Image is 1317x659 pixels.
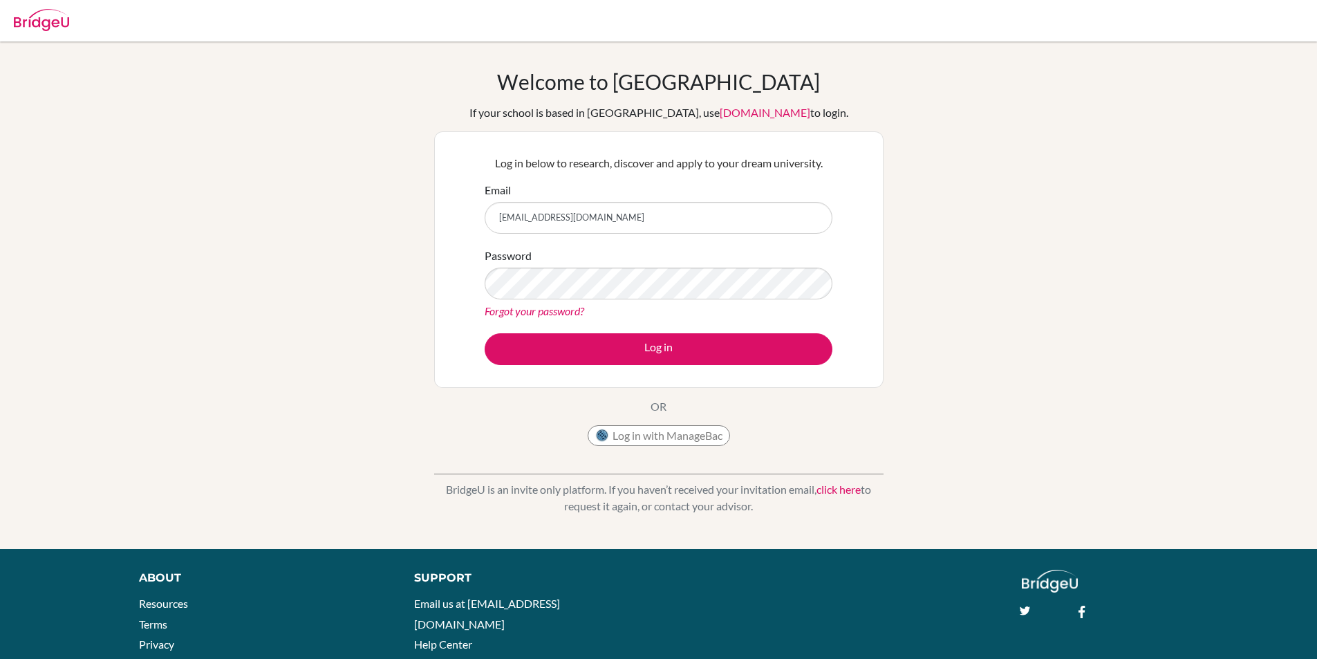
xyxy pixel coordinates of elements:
[14,9,69,31] img: Bridge-U
[414,597,560,631] a: Email us at [EMAIL_ADDRESS][DOMAIN_NAME]
[588,425,730,446] button: Log in with ManageBac
[139,570,383,586] div: About
[1270,612,1303,645] iframe: Intercom live chat
[485,248,532,264] label: Password
[139,618,167,631] a: Terms
[1022,570,1078,593] img: logo_white@2x-f4f0deed5e89b7ecb1c2cc34c3e3d731f90f0f143d5ea2071677605dd97b5244.png
[139,638,174,651] a: Privacy
[434,481,884,514] p: BridgeU is an invite only platform. If you haven’t received your invitation email, to request it ...
[651,398,666,415] p: OR
[414,570,642,586] div: Support
[469,104,848,121] div: If your school is based in [GEOGRAPHIC_DATA], use to login.
[414,638,472,651] a: Help Center
[485,155,832,171] p: Log in below to research, discover and apply to your dream university.
[485,182,511,198] label: Email
[139,597,188,610] a: Resources
[816,483,861,496] a: click here
[720,106,810,119] a: [DOMAIN_NAME]
[485,333,832,365] button: Log in
[497,69,820,94] h1: Welcome to [GEOGRAPHIC_DATA]
[485,304,584,317] a: Forgot your password?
